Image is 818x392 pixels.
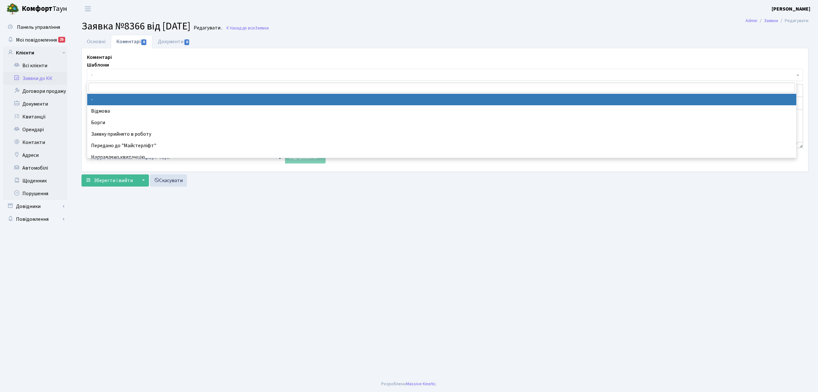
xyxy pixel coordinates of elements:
div: 25 [58,37,65,43]
li: Відмова [87,105,796,117]
small: Редагувати . [192,25,222,31]
li: Борги [87,117,796,128]
a: Заявки [764,17,778,24]
li: Передано до "Майстерліфт" [87,140,796,151]
span: Зберегти і вийти [94,177,133,184]
img: logo.png [6,3,19,15]
span: Заявка №8366 від [DATE] [81,19,190,34]
a: Коментарі [111,35,152,48]
a: Порушення [3,187,67,200]
a: Щоденник [3,174,67,187]
div: Resize [797,142,803,148]
span: 0 [141,39,146,45]
a: Довідники [3,200,67,213]
a: Admin [745,17,757,24]
a: Документи [3,98,67,110]
span: 0 [184,39,189,45]
a: Автомобілі [3,162,67,174]
a: Орендарі [3,123,67,136]
a: Повідомлення [3,213,67,226]
a: Адреси [3,149,67,162]
b: [PERSON_NAME] [772,5,810,12]
a: Massive Kinetic [406,380,436,387]
a: Панель управління [3,21,67,34]
nav: breadcrumb [736,14,818,28]
a: Контакти [3,136,67,149]
li: Направлено квитанцію [87,151,796,163]
button: Переключити навігацію [80,4,96,14]
a: Всі клієнти [3,59,67,72]
a: Назад до всіхЗаявки [226,25,269,31]
a: Квитанції [3,110,67,123]
body: Rich Text Area. Press ALT-0 for help. [5,5,710,12]
li: Редагувати [778,17,808,24]
a: Заявки до КК [3,72,67,85]
a: Скасувати [150,174,187,187]
a: [PERSON_NAME] [772,5,810,13]
a: Мої повідомлення25 [3,34,67,46]
a: Документи [152,35,195,48]
a: Основні [81,35,111,48]
div: Розроблено . [381,380,437,388]
li: Заявку прийнято в роботу [87,128,796,140]
span: - [87,69,803,81]
a: Договори продажу [3,85,67,98]
b: Комфорт [22,4,52,14]
label: Коментарі [87,53,112,61]
label: Шаблони [87,61,109,69]
button: Зберегти і вийти [81,174,137,187]
span: Таун [22,4,67,14]
span: Мої повідомлення [16,36,57,44]
a: Клієнти [3,46,67,59]
span: Панель управління [17,24,60,31]
li: - [87,94,796,105]
span: Заявки [255,25,269,31]
span: - [91,72,795,78]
